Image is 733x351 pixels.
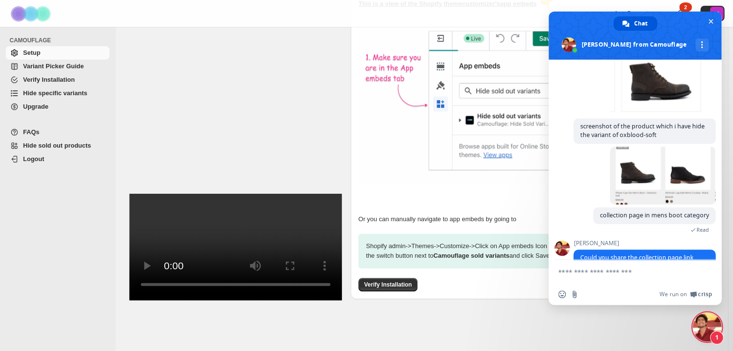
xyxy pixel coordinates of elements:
a: Setup [6,46,110,60]
a: Logout [6,152,110,166]
span: Insert an emoji [558,290,566,298]
span: collection page in mens boot category [600,211,709,219]
img: Camouflage [8,0,56,27]
video: Enable Camouflage in theme app embeds [129,194,342,300]
div: Close chat [693,313,721,341]
span: Setup [23,49,40,56]
a: Variant Picker Guide [6,60,110,73]
span: Avatar with initials M [710,7,723,20]
div: Chat [613,16,657,31]
a: We run onCrisp [660,290,712,298]
span: CAMOUFLAGE [10,37,110,44]
a: Hide sold out products [6,139,110,152]
a: FAQs [6,125,110,139]
span: [PERSON_NAME] [574,240,716,247]
span: Crisp [698,290,712,298]
span: Hide specific variants [23,89,87,97]
span: Send a file [571,290,578,298]
a: Upgrade [6,100,110,113]
text: M [714,11,719,16]
div: 2 [679,2,692,12]
span: Read [696,226,709,233]
p: Shopify admin -> Themes -> Customize -> Click on App embeds Icon at the left sidebar -> Click on ... [358,234,642,268]
button: Verify Installation [358,278,417,291]
span: 1 [710,331,723,344]
a: 2 [675,9,685,18]
span: FAQs [23,128,39,136]
img: camouflage-enable [358,16,647,185]
a: Hide specific variants [6,87,110,100]
a: Verify Installation [358,281,417,288]
p: Or you can manually navigate to app embeds by going to [358,214,642,224]
span: screenshot of the product which i have hide the variant of oxblood-soft [580,122,705,139]
span: Could you share the collection page link where this is appearing? [580,253,694,270]
a: Verify Installation [6,73,110,87]
button: Avatar with initials M [700,6,724,21]
span: App Support [614,10,648,17]
span: Variant Picker Guide [23,63,84,70]
span: Close chat [706,16,716,26]
strong: Camouflage sold variants [433,252,509,259]
div: More channels [696,38,709,51]
span: Verify Installation [364,281,412,288]
span: We run on [660,290,687,298]
span: Upgrade [23,103,49,110]
span: Chat [634,16,647,31]
textarea: Compose your message... [558,268,691,276]
span: Hide sold out products [23,142,91,149]
span: Logout [23,155,44,163]
span: Verify Installation [23,76,75,83]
